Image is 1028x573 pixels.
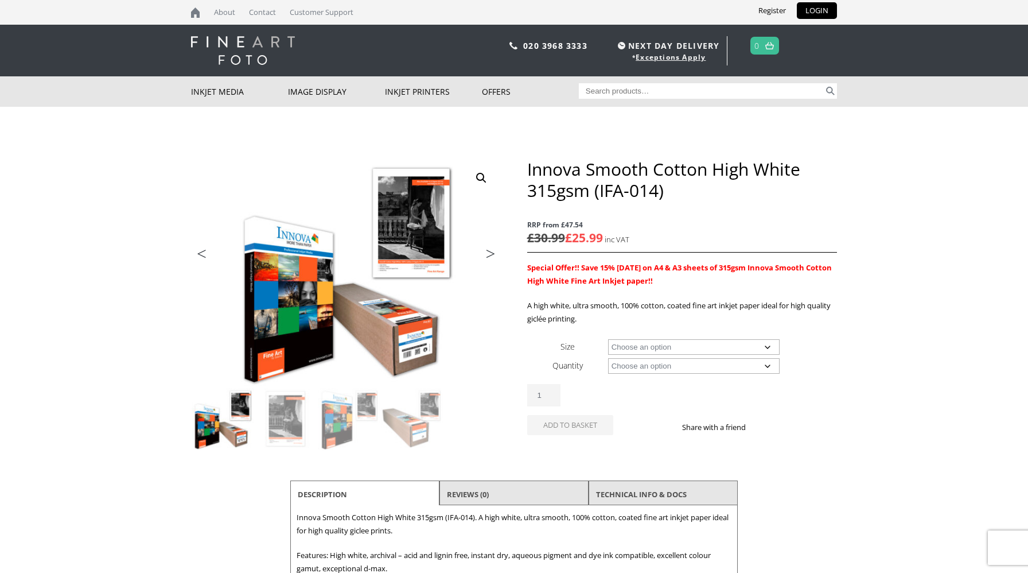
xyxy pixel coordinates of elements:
[192,388,254,450] img: Innova Smooth Cotton High White 315gsm (IFA-014)
[297,511,731,537] p: Innova Smooth Cotton High White 315gsm (IFA-014). A high white, ultra smooth, 100% cotton, coated...
[527,230,534,246] span: £
[615,39,719,52] span: NEXT DAY DELIVERY
[255,388,317,450] img: Innova Smooth Cotton High White 315gsm (IFA-014) - Image 2
[773,423,782,432] img: twitter sharing button
[509,42,517,49] img: phone.svg
[191,36,295,65] img: logo-white.svg
[527,415,613,435] button: Add to basket
[298,484,347,505] a: Description
[682,421,760,434] p: Share with a friend
[385,76,482,107] a: Inkjet Printers
[565,230,572,246] span: £
[787,423,796,432] img: email sharing button
[596,484,687,505] a: TECHNICAL INFO & DOCS
[565,230,603,246] bdi: 25.99
[471,168,492,188] a: View full-screen image gallery
[552,360,583,371] label: Quantity
[447,484,489,505] a: Reviews (0)
[527,218,837,231] span: RRP from £47.54
[560,341,575,352] label: Size
[797,2,837,19] a: LOGIN
[381,388,443,450] img: Innova Smooth Cotton High White 315gsm (IFA-014) - Image 4
[750,2,795,19] a: Register
[527,299,837,326] p: A high white, ultra smooth, 100% cotton, coated fine art inkjet paper ideal for high quality gicl...
[523,40,587,51] a: 020 3968 3333
[618,42,625,49] img: time.svg
[579,83,824,99] input: Search products…
[482,76,579,107] a: Offers
[760,423,769,432] img: facebook sharing button
[288,76,385,107] a: Image Display
[191,76,288,107] a: Inkjet Media
[824,83,837,99] button: Search
[754,37,760,54] a: 0
[527,230,565,246] bdi: 30.99
[318,388,380,450] img: Innova Smooth Cotton High White 315gsm (IFA-014) - Image 3
[527,384,560,406] input: Product quantity
[636,52,706,62] a: Exceptions Apply
[527,262,832,286] span: Special Offer!! Save 15% [DATE] on A4 & A3 sheets of 315gsm Innova Smooth Cotton High White Fine ...
[191,158,501,388] img: Innova Smooth Cotton High White 315gsm (IFA-014)
[765,42,774,49] img: basket.svg
[527,158,837,201] h1: Innova Smooth Cotton High White 315gsm (IFA-014)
